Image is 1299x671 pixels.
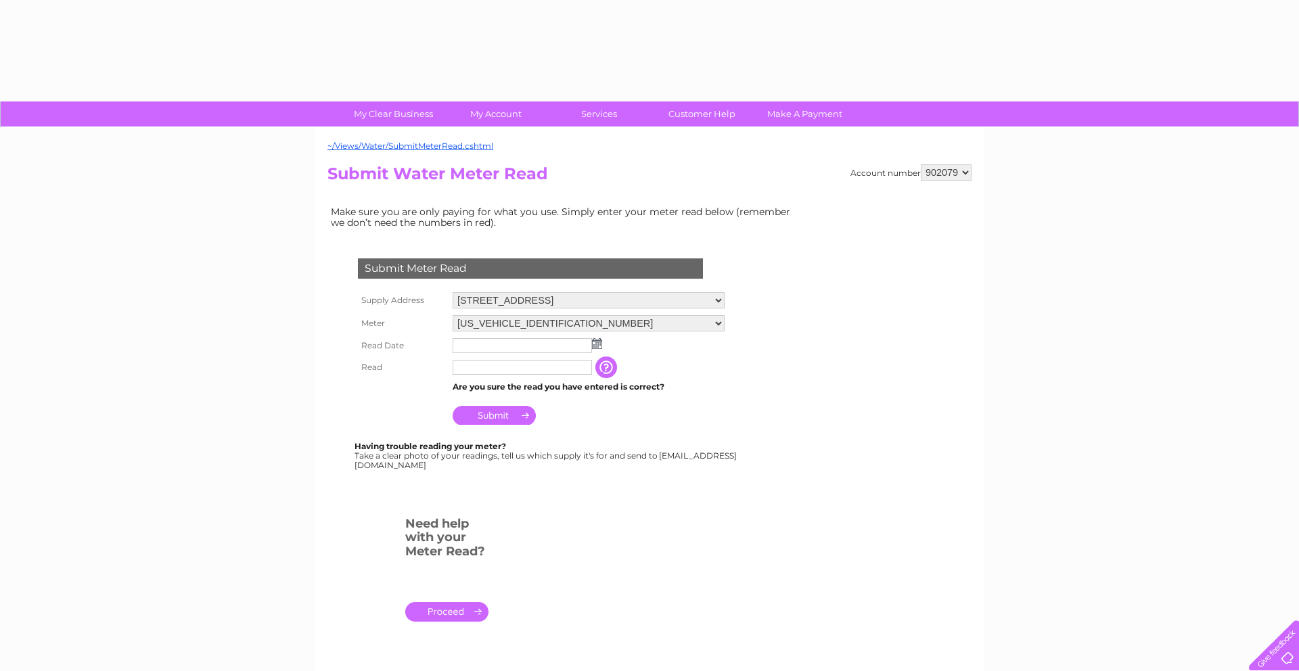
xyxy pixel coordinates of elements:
div: Take a clear photo of your readings, tell us which supply it's for and send to [EMAIL_ADDRESS][DO... [355,442,739,469]
img: ... [592,338,602,349]
th: Read [355,356,449,378]
h2: Submit Water Meter Read [327,164,972,190]
th: Read Date [355,335,449,356]
th: Meter [355,312,449,335]
td: Are you sure the read you have entered is correct? [449,378,728,396]
a: My Account [440,101,552,126]
a: Customer Help [646,101,758,126]
div: Submit Meter Read [358,258,703,279]
a: . [405,602,488,622]
a: My Clear Business [338,101,449,126]
h3: Need help with your Meter Read? [405,514,488,565]
b: Having trouble reading your meter? [355,441,506,451]
div: Account number [850,164,972,181]
input: Information [595,356,620,378]
td: Make sure you are only paying for what you use. Simply enter your meter read below (remember we d... [327,203,801,231]
a: ~/Views/Water/SubmitMeterRead.cshtml [327,141,493,151]
input: Submit [453,406,536,425]
a: Make A Payment [749,101,861,126]
a: Services [543,101,655,126]
th: Supply Address [355,289,449,312]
